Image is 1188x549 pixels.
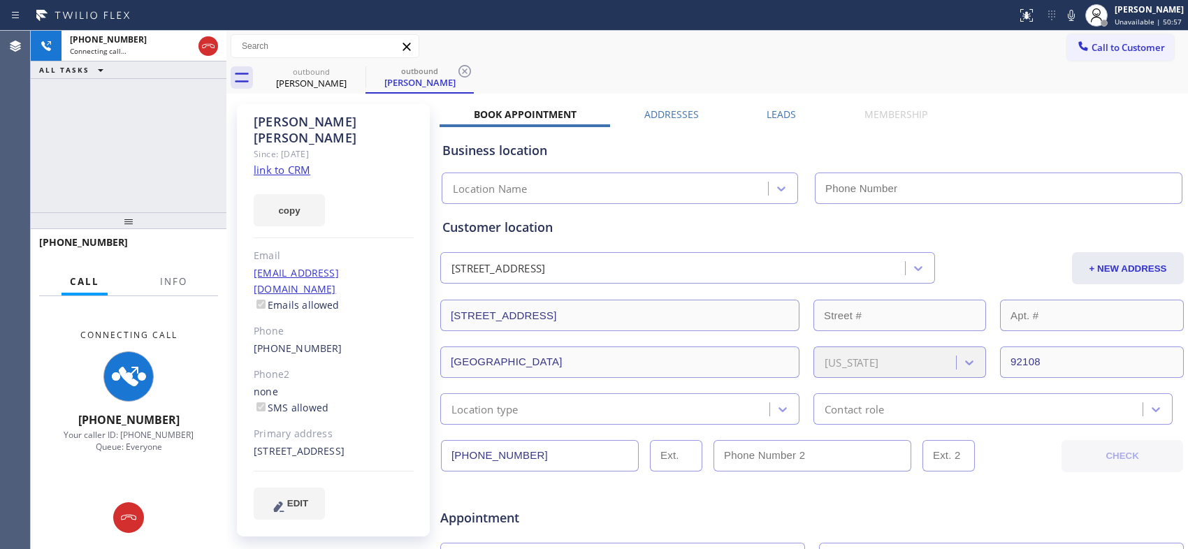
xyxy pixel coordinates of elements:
label: Addresses [644,108,699,121]
input: Apt. # [1000,300,1184,331]
button: Hang up [113,502,144,533]
a: [PHONE_NUMBER] [254,342,342,355]
div: Contact role [825,401,884,417]
input: Ext. 2 [922,440,975,471]
span: Appointment [440,508,686,527]
label: Book Appointment [474,108,577,121]
div: Phone [254,323,414,339]
input: Phone Number [441,440,639,471]
button: Info [152,268,196,295]
div: [PERSON_NAME] [259,77,364,89]
input: SMS allowed [256,402,266,411]
button: Hang up [198,36,218,56]
input: Ext. [650,440,702,471]
span: Connecting Call [80,329,178,341]
span: Your caller ID: [PHONE_NUMBER] Queue: Everyone [64,429,194,453]
span: ALL TASKS [39,65,89,75]
input: City [440,346,799,378]
input: Phone Number 2 [713,440,911,471]
div: Susana Suarez [367,62,472,92]
div: outbound [259,66,364,77]
label: Membership [864,108,927,121]
div: Susana Suarez [259,62,364,94]
div: [STREET_ADDRESS] [451,261,545,277]
div: [STREET_ADDRESS] [254,444,414,460]
button: EDIT [254,488,325,520]
button: + NEW ADDRESS [1072,252,1184,284]
div: [PERSON_NAME] [367,76,472,89]
div: [PERSON_NAME] [PERSON_NAME] [254,114,414,146]
input: Address [440,300,799,331]
span: Call to Customer [1092,41,1165,54]
span: Connecting call… [70,46,126,56]
input: Phone Number [815,173,1182,204]
div: [PERSON_NAME] [1115,3,1184,15]
button: Call to Customer [1067,34,1174,61]
label: Leads [767,108,796,121]
div: Phone2 [254,367,414,383]
div: Business location [442,141,1182,160]
span: Call [70,275,99,288]
button: Call [61,268,108,295]
span: [PHONE_NUMBER] [78,412,180,427]
button: Mute [1062,6,1081,25]
span: [PHONE_NUMBER] [70,34,147,45]
div: Email [254,248,414,264]
a: link to CRM [254,163,310,177]
div: outbound [367,66,472,76]
span: [PHONE_NUMBER] [39,235,128,249]
label: SMS allowed [254,401,328,414]
span: EDIT [287,498,308,508]
div: Since: [DATE] [254,146,414,162]
input: Emails allowed [256,300,266,309]
span: Unavailable | 50:57 [1115,17,1182,27]
button: copy [254,194,325,226]
label: Emails allowed [254,298,340,312]
div: none [254,384,414,416]
input: Street # [813,300,986,331]
button: CHECK [1062,440,1183,472]
div: Location type [451,401,519,417]
span: Info [160,275,187,288]
a: [EMAIL_ADDRESS][DOMAIN_NAME] [254,266,339,295]
button: ALL TASKS [31,61,117,78]
div: Primary address [254,426,414,442]
input: Search [231,35,419,57]
div: Customer location [442,218,1182,237]
input: ZIP [1000,346,1184,378]
div: Location Name [453,181,528,197]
